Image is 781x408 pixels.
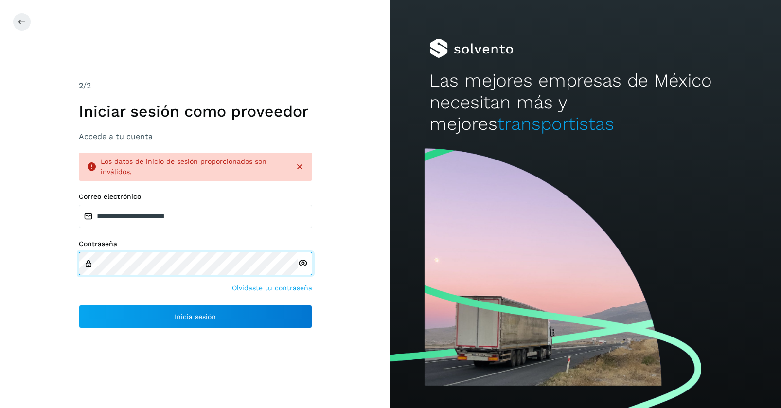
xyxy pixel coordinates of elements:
div: Los datos de inicio de sesión proporcionados son inválidos. [101,157,287,177]
h3: Accede a tu cuenta [79,132,312,141]
div: /2 [79,80,312,91]
span: 2 [79,81,83,90]
h2: Las mejores empresas de México necesitan más y mejores [429,70,742,135]
label: Correo electrónico [79,193,312,201]
a: Olvidaste tu contraseña [232,283,312,293]
h1: Iniciar sesión como proveedor [79,102,312,121]
span: Inicia sesión [175,313,216,320]
button: Inicia sesión [79,305,312,328]
span: transportistas [497,113,614,134]
label: Contraseña [79,240,312,248]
